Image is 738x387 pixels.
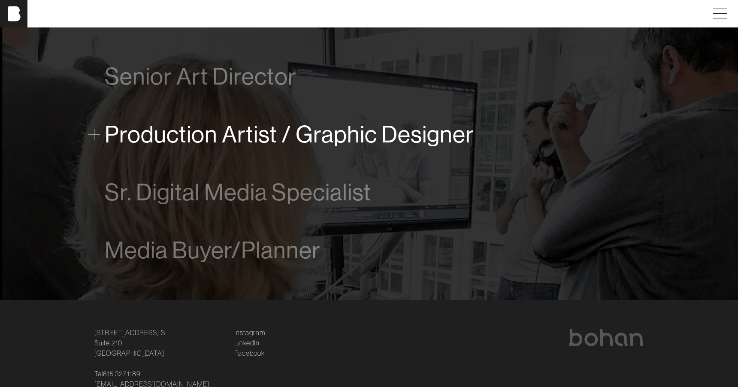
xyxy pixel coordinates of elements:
span: Senior Art Director [105,63,296,90]
a: 615.327.1189 [103,369,141,379]
span: Production Artist / Graphic Designer [105,121,474,148]
span: Media Buyer/Planner [105,237,321,263]
a: Instagram [234,327,265,338]
span: Sr. Digital Media Specialist [105,179,371,206]
a: LinkedIn [234,338,260,348]
a: [STREET_ADDRESS] S.Suite 210[GEOGRAPHIC_DATA] [94,327,166,358]
a: Facebook [234,348,265,358]
img: bohan logo [568,329,644,346]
